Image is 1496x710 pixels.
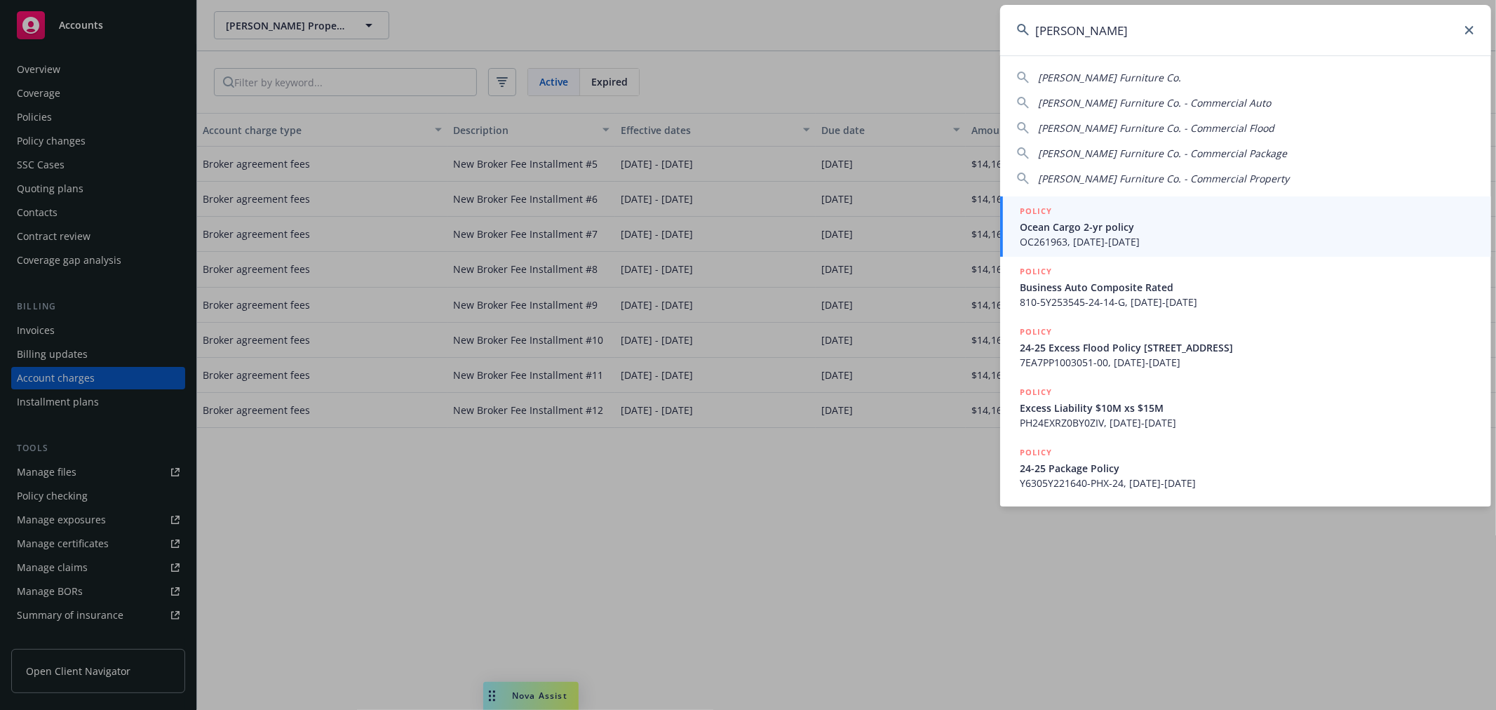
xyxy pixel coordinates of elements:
[1020,220,1474,234] span: Ocean Cargo 2-yr policy
[1038,172,1289,185] span: [PERSON_NAME] Furniture Co. - Commercial Property
[1000,438,1491,498] a: POLICY24-25 Package PolicyY6305Y221640-PHX-24, [DATE]-[DATE]
[1038,147,1287,160] span: [PERSON_NAME] Furniture Co. - Commercial Package
[1038,71,1181,84] span: [PERSON_NAME] Furniture Co.
[1000,196,1491,257] a: POLICYOcean Cargo 2-yr policyOC261963, [DATE]-[DATE]
[1020,385,1052,399] h5: POLICY
[1020,355,1474,370] span: 7EA7PP1003051-00, [DATE]-[DATE]
[1020,295,1474,309] span: 810-5Y253545-24-14-G, [DATE]-[DATE]
[1020,401,1474,415] span: Excess Liability $10M xs $15M
[1020,461,1474,476] span: 24-25 Package Policy
[1020,280,1474,295] span: Business Auto Composite Rated
[1020,446,1052,460] h5: POLICY
[1000,5,1491,55] input: Search...
[1000,377,1491,438] a: POLICYExcess Liability $10M xs $15MPH24EXRZ0BY0ZIV, [DATE]-[DATE]
[1038,96,1271,109] span: [PERSON_NAME] Furniture Co. - Commercial Auto
[1020,264,1052,279] h5: POLICY
[1020,325,1052,339] h5: POLICY
[1000,257,1491,317] a: POLICYBusiness Auto Composite Rated810-5Y253545-24-14-G, [DATE]-[DATE]
[1020,204,1052,218] h5: POLICY
[1020,234,1474,249] span: OC261963, [DATE]-[DATE]
[1000,317,1491,377] a: POLICY24-25 Excess Flood Policy [STREET_ADDRESS]7EA7PP1003051-00, [DATE]-[DATE]
[1020,415,1474,430] span: PH24EXRZ0BY0ZIV, [DATE]-[DATE]
[1020,340,1474,355] span: 24-25 Excess Flood Policy [STREET_ADDRESS]
[1038,121,1274,135] span: [PERSON_NAME] Furniture Co. - Commercial Flood
[1020,476,1474,490] span: Y6305Y221640-PHX-24, [DATE]-[DATE]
